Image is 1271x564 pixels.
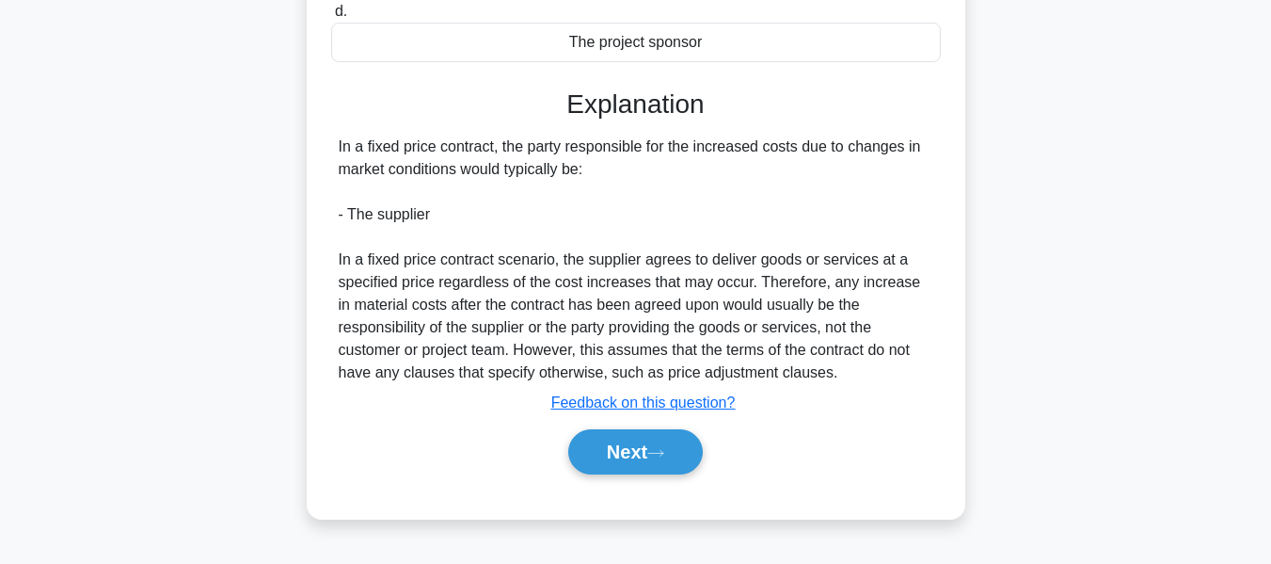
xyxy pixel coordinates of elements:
div: The project sponsor [331,23,941,62]
span: d. [335,3,347,19]
button: Next [568,429,703,475]
a: Feedback on this question? [551,395,736,411]
h3: Explanation [342,89,929,121]
div: In a fixed price contract, the party responsible for the increased costs due to changes in market... [339,136,933,384]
